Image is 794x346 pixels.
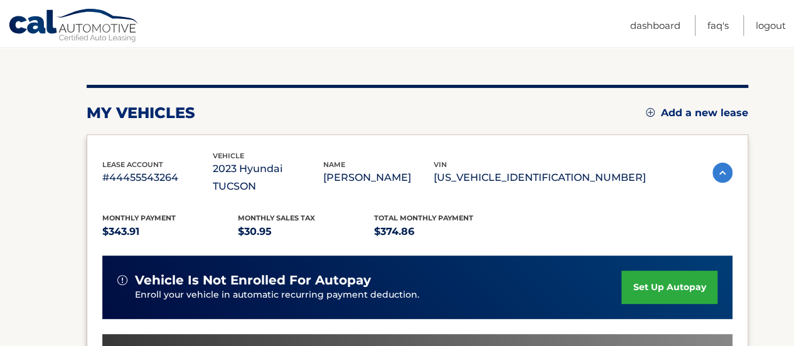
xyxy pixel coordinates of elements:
p: Enroll your vehicle in automatic recurring payment deduction. [135,288,622,302]
p: [PERSON_NAME] [323,169,434,187]
a: FAQ's [707,15,729,36]
p: [US_VEHICLE_IDENTIFICATION_NUMBER] [434,169,646,187]
img: alert-white.svg [117,275,127,285]
a: Cal Automotive [8,8,140,45]
p: $343.91 [102,223,239,241]
span: vin [434,160,447,169]
p: $374.86 [374,223,510,241]
span: name [323,160,345,169]
span: Total Monthly Payment [374,214,473,222]
span: Monthly sales Tax [238,214,315,222]
a: Add a new lease [646,107,748,119]
img: add.svg [646,108,655,117]
p: $30.95 [238,223,374,241]
a: Dashboard [630,15,680,36]
span: vehicle is not enrolled for autopay [135,273,371,288]
h2: my vehicles [87,104,195,122]
span: Monthly Payment [102,214,176,222]
span: lease account [102,160,163,169]
a: set up autopay [621,271,717,304]
p: 2023 Hyundai TUCSON [213,160,323,195]
img: accordion-active.svg [712,163,732,183]
p: #44455543264 [102,169,213,187]
span: vehicle [213,151,244,160]
a: Logout [756,15,786,36]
